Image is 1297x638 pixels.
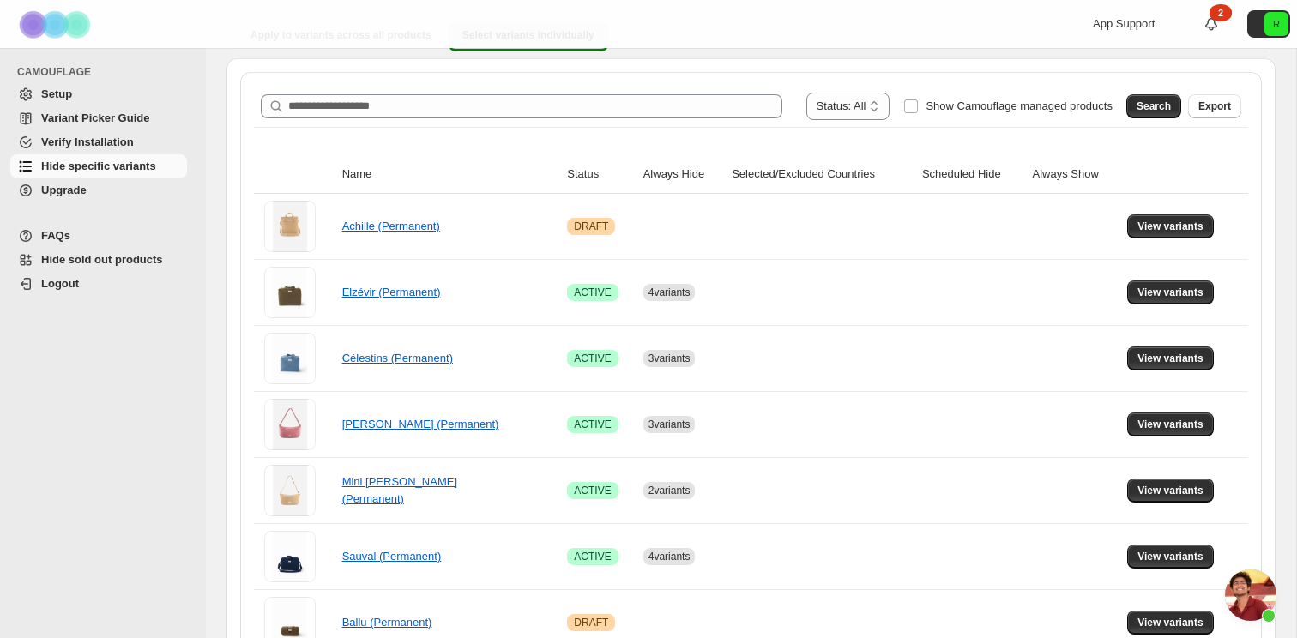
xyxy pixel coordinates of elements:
a: Sauval (Permanent) [342,550,442,563]
span: 4 variants [648,286,691,298]
button: Search [1126,94,1181,118]
span: ACTIVE [574,286,611,299]
a: Mini [PERSON_NAME] (Permanent) [342,475,457,505]
a: Hide sold out products [10,248,187,272]
a: Célestins (Permanent) [342,352,453,364]
div: Ouvrir le chat [1225,569,1276,621]
a: Hide specific variants [10,154,187,178]
span: Variant Picker Guide [41,111,149,124]
span: Show Camouflage managed products [926,99,1113,112]
a: FAQs [10,224,187,248]
span: ACTIVE [574,352,611,365]
a: Variant Picker Guide [10,106,187,130]
a: 2 [1203,15,1220,33]
button: View variants [1127,478,1214,503]
button: Avatar with initials R [1247,10,1290,38]
th: Scheduled Hide [917,155,1028,194]
span: View variants [1137,220,1203,233]
span: DRAFT [574,616,608,629]
span: Search [1137,99,1171,113]
span: Upgrade [41,184,87,196]
span: Verify Installation [41,135,134,148]
span: ACTIVE [574,550,611,563]
div: 2 [1210,4,1232,21]
span: View variants [1137,550,1203,563]
button: View variants [1127,346,1214,370]
a: Setup [10,82,187,106]
a: Ballu (Permanent) [342,616,432,629]
span: Logout [41,277,79,290]
th: Always Show [1027,155,1122,194]
button: View variants [1127,280,1214,304]
span: 2 variants [648,485,691,497]
span: Setup [41,87,72,100]
span: View variants [1137,484,1203,497]
button: View variants [1127,545,1214,569]
span: DRAFT [574,220,608,233]
th: Status [562,155,637,194]
span: Avatar with initials R [1264,12,1288,36]
span: 3 variants [648,418,691,430]
button: View variants [1127,214,1214,238]
span: Export [1198,99,1231,113]
span: View variants [1137,418,1203,431]
a: Logout [10,272,187,296]
th: Selected/Excluded Countries [727,155,917,194]
th: Always Hide [638,155,727,194]
button: View variants [1127,412,1214,436]
a: Elzévir (Permanent) [342,286,441,298]
span: Hide sold out products [41,253,163,266]
a: Verify Installation [10,130,187,154]
span: View variants [1137,616,1203,629]
img: Camouflage [14,1,100,48]
span: View variants [1137,286,1203,299]
text: R [1273,19,1280,29]
span: 4 variants [648,551,691,563]
th: Name [337,155,563,194]
span: FAQs [41,229,70,242]
button: View variants [1127,611,1214,635]
a: Upgrade [10,178,187,202]
span: 3 variants [648,352,691,364]
a: [PERSON_NAME] (Permanent) [342,418,499,430]
span: ACTIVE [574,484,611,497]
span: View variants [1137,352,1203,365]
span: Hide specific variants [41,159,156,172]
span: App Support [1093,17,1155,30]
a: Achille (Permanent) [342,220,440,232]
span: ACTIVE [574,418,611,431]
span: CAMOUFLAGE [17,65,194,79]
button: Export [1188,94,1241,118]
